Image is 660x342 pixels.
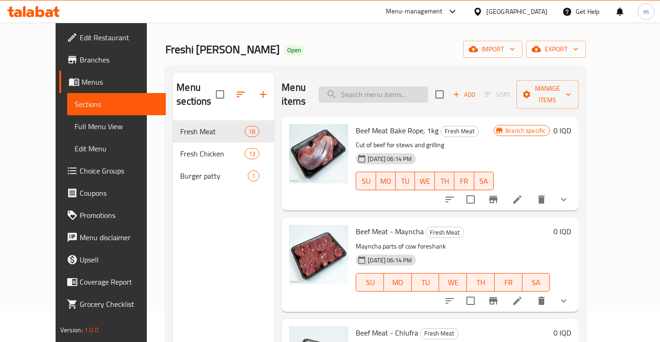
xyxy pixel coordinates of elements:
[558,194,569,205] svg: Show Choices
[463,41,522,58] button: import
[59,26,166,49] a: Edit Restaurant
[75,99,158,110] span: Sections
[553,326,571,339] h6: 0 IQD
[441,126,478,137] span: Fresh Meat
[176,81,216,108] h2: Menu sections
[60,324,83,336] span: Version:
[498,276,519,289] span: FR
[449,87,479,102] button: Add
[461,190,480,209] span: Select to update
[526,276,547,289] span: SA
[524,83,571,106] span: Manage items
[426,227,464,238] span: Fresh Meat
[230,83,252,106] span: Sort sections
[419,174,431,188] span: WE
[67,137,166,160] a: Edit Menu
[59,49,166,71] a: Branches
[449,87,479,102] span: Add item
[283,45,305,56] div: Open
[553,290,575,312] button: show more
[173,143,274,165] div: Fresh Chicken13
[364,256,415,265] span: [DATE] 06:14 PM
[415,172,434,190] button: WE
[454,172,474,190] button: FR
[282,81,308,108] h2: Menu items
[478,174,490,188] span: SA
[399,174,411,188] span: TU
[80,165,158,176] span: Choice Groups
[553,188,575,211] button: show more
[59,226,166,249] a: Menu disclaimer
[396,172,415,190] button: TU
[356,326,418,340] span: Beef Meat - Chlufra
[180,170,248,181] span: Burger patty
[522,273,550,292] button: SA
[512,194,523,205] a: Edit menu item
[526,41,586,58] button: export
[80,254,158,265] span: Upsell
[512,295,523,306] a: Edit menu item
[248,172,259,180] span: 1
[80,298,158,310] span: Grocery Checklist
[482,290,504,312] button: Branch-specific-item
[59,271,166,293] a: Coverage Report
[458,174,470,188] span: FR
[495,273,522,292] button: FR
[439,273,467,292] button: WE
[439,290,461,312] button: sort-choices
[180,126,245,137] span: Fresh Meat
[173,120,274,143] div: Fresh Meat18
[534,44,578,55] span: export
[245,148,259,159] div: items
[482,188,504,211] button: Branch-specific-item
[84,324,99,336] span: 1.0.0
[173,117,274,191] nav: Menu sections
[289,225,348,284] img: Beef Meat - Mayncha
[59,71,166,93] a: Menus
[356,124,439,137] span: Beef Meat Bake Rope, 1kg
[356,273,384,292] button: SU
[502,126,549,135] span: Branch specific
[420,328,459,339] div: Fresh Meat
[516,80,578,109] button: Manage items
[435,172,454,190] button: TH
[360,174,372,188] span: SU
[80,32,158,43] span: Edit Restaurant
[467,273,495,292] button: TH
[165,39,280,60] span: Freshi [PERSON_NAME]
[558,295,569,306] svg: Show Choices
[553,225,571,238] h6: 0 IQD
[452,89,477,100] span: Add
[75,143,158,154] span: Edit Menu
[252,83,274,106] button: Add section
[245,126,259,137] div: items
[356,139,494,151] p: Cut of beef for stews and grilling
[82,76,158,87] span: Menus
[245,149,259,158] span: 13
[443,276,463,289] span: WE
[173,165,274,187] div: Burger patty1
[471,44,515,55] span: import
[356,224,424,238] span: Beef Meat - Mayncha
[80,232,158,243] span: Menu disclaimer
[439,188,461,211] button: sort-choices
[80,54,158,65] span: Branches
[180,148,245,159] span: Fresh Chicken
[59,249,166,271] a: Upsell
[388,276,408,289] span: MO
[360,276,380,289] span: SU
[474,172,494,190] button: SA
[486,6,547,17] div: [GEOGRAPHIC_DATA]
[415,276,436,289] span: TU
[412,273,440,292] button: TU
[643,6,649,17] span: m
[461,291,480,311] span: Select to update
[210,85,230,104] span: Select all sections
[380,174,392,188] span: MO
[386,6,443,17] div: Menu-management
[59,160,166,182] a: Choice Groups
